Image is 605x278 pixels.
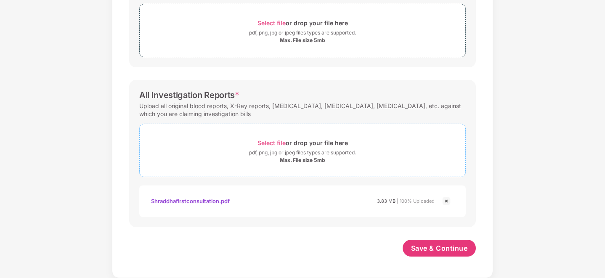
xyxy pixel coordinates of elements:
[249,29,356,37] div: pdf, png, jpg or jpeg files types are supported.
[397,198,435,204] span: | 100% Uploaded
[140,11,465,50] span: Select fileor drop your file herepdf, png, jpg or jpeg files types are supported.Max. File size 5mb
[257,19,286,26] span: Select file
[403,240,476,257] button: Save & Continue
[441,196,451,206] img: svg+xml;base64,PHN2ZyBpZD0iQ3Jvc3MtMjR4MjQiIHhtbG5zPSJodHRwOi8vd3d3LnczLm9yZy8yMDAwL3N2ZyIgd2lkdG...
[140,130,465,170] span: Select fileor drop your file herepdf, png, jpg or jpeg files types are supported.Max. File size 5mb
[257,17,348,29] div: or drop your file here
[151,194,230,208] div: Shraddhafirstconsultation.pdf
[257,139,286,146] span: Select file
[280,37,325,44] div: Max. File size 5mb
[280,157,325,164] div: Max. File size 5mb
[139,100,466,119] div: Upload all original blood reports, X-Ray reports, [MEDICAL_DATA], [MEDICAL_DATA], [MEDICAL_DATA],...
[377,198,395,204] span: 3.83 MB
[139,90,239,100] div: All Investigation Reports
[411,244,468,253] span: Save & Continue
[257,137,348,148] div: or drop your file here
[249,148,356,157] div: pdf, png, jpg or jpeg files types are supported.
